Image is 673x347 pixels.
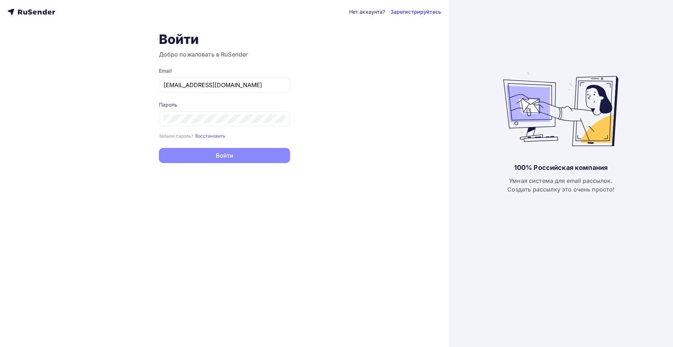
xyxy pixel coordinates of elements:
[159,67,290,75] div: Email
[195,132,226,139] a: Восстановить
[349,8,385,15] div: Нет аккаунта?
[159,50,290,59] h3: Добро пожаловать в RuSender
[164,81,285,89] input: Укажите свой email
[159,31,290,47] h1: Войти
[159,148,290,163] button: Войти
[159,133,194,139] small: Забыли пароль?
[195,133,226,139] small: Восстановить
[159,101,290,108] div: Пароль
[390,8,441,15] a: Зарегистрируйтесь
[507,176,615,194] div: Умная система для email рассылок. Создать рассылку это очень просто!
[514,163,608,172] div: 100% Российская компания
